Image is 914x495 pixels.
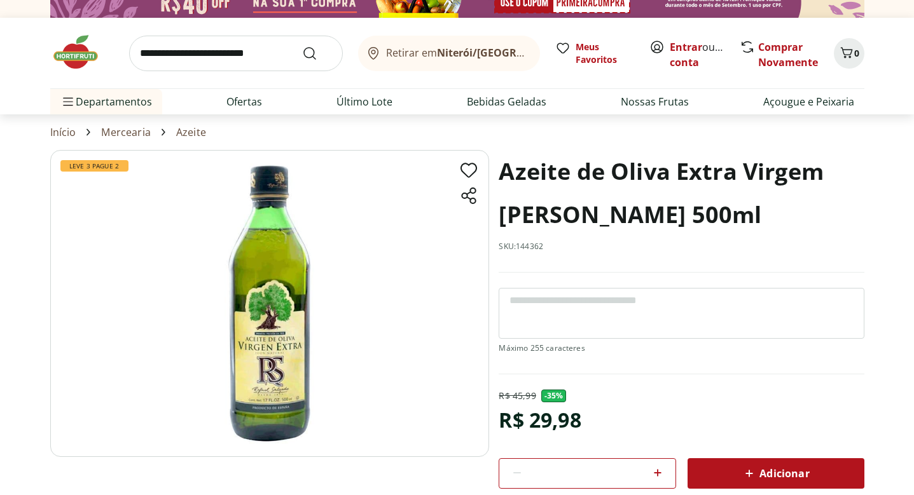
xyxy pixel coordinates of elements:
[834,38,864,69] button: Carrinho
[60,86,76,117] button: Menu
[670,40,702,54] a: Entrar
[555,41,634,66] a: Meus Favoritos
[50,33,114,71] img: Hortifruti
[763,94,854,109] a: Açougue e Peixaria
[60,86,152,117] span: Departamentos
[129,36,343,71] input: search
[499,390,536,402] p: R$ 45,99
[437,46,582,60] b: Niterói/[GEOGRAPHIC_DATA]
[742,466,809,481] span: Adicionar
[576,41,634,66] span: Meus Favoritos
[386,47,527,58] span: Retirar em
[670,40,740,69] a: Criar conta
[50,126,76,138] a: Início
[541,390,567,402] span: - 35 %
[60,160,128,172] span: Leve 3 Pague 2
[758,40,818,69] a: Comprar Novamente
[50,150,489,457] img: Principal
[226,94,262,109] a: Ofertas
[499,402,581,438] div: R$ 29,98
[358,36,540,71] button: Retirar emNiterói/[GEOGRAPHIC_DATA]
[621,94,689,109] a: Nossas Frutas
[101,126,150,138] a: Mercearia
[854,47,859,59] span: 0
[176,126,206,138] a: Azeite
[336,94,392,109] a: Último Lote
[688,458,864,489] button: Adicionar
[499,241,543,252] p: SKU: 144362
[670,39,726,70] span: ou
[302,46,333,61] button: Submit Search
[499,150,864,236] h1: Azeite de Oliva Extra Virgem [PERSON_NAME] 500ml
[467,94,546,109] a: Bebidas Geladas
